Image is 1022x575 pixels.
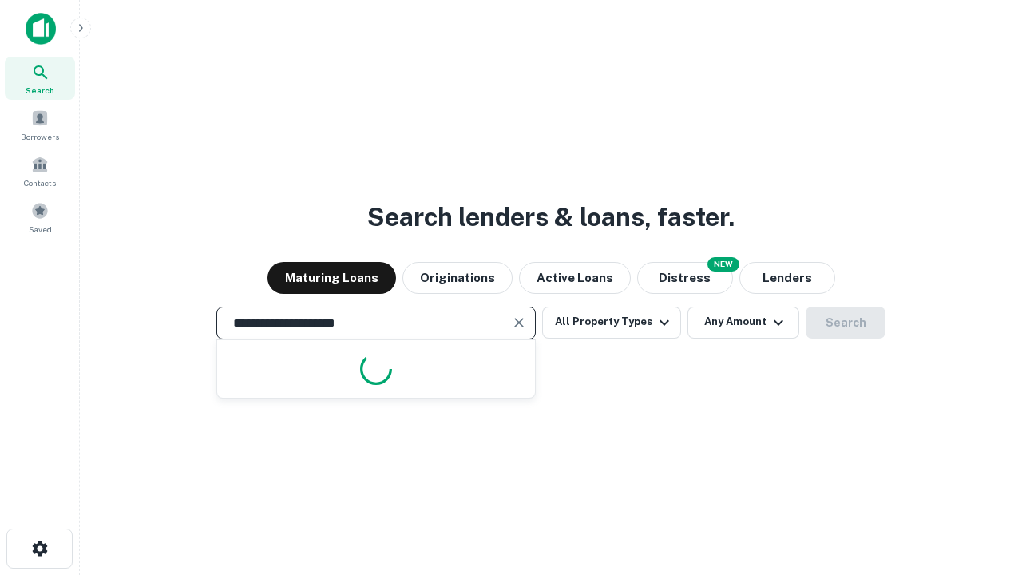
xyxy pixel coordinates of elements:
button: Search distressed loans with lien and other non-mortgage details. [637,262,733,294]
a: Borrowers [5,103,75,146]
button: Clear [508,311,530,334]
span: Borrowers [21,130,59,143]
button: Lenders [739,262,835,294]
button: Originations [402,262,513,294]
span: Contacts [24,176,56,189]
button: All Property Types [542,307,681,339]
img: capitalize-icon.png [26,13,56,45]
h3: Search lenders & loans, faster. [367,198,735,236]
a: Saved [5,196,75,239]
button: Maturing Loans [267,262,396,294]
a: Contacts [5,149,75,192]
div: NEW [707,257,739,272]
a: Search [5,57,75,100]
iframe: Chat Widget [942,447,1022,524]
button: Active Loans [519,262,631,294]
span: Search [26,84,54,97]
button: Any Amount [687,307,799,339]
span: Saved [29,223,52,236]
